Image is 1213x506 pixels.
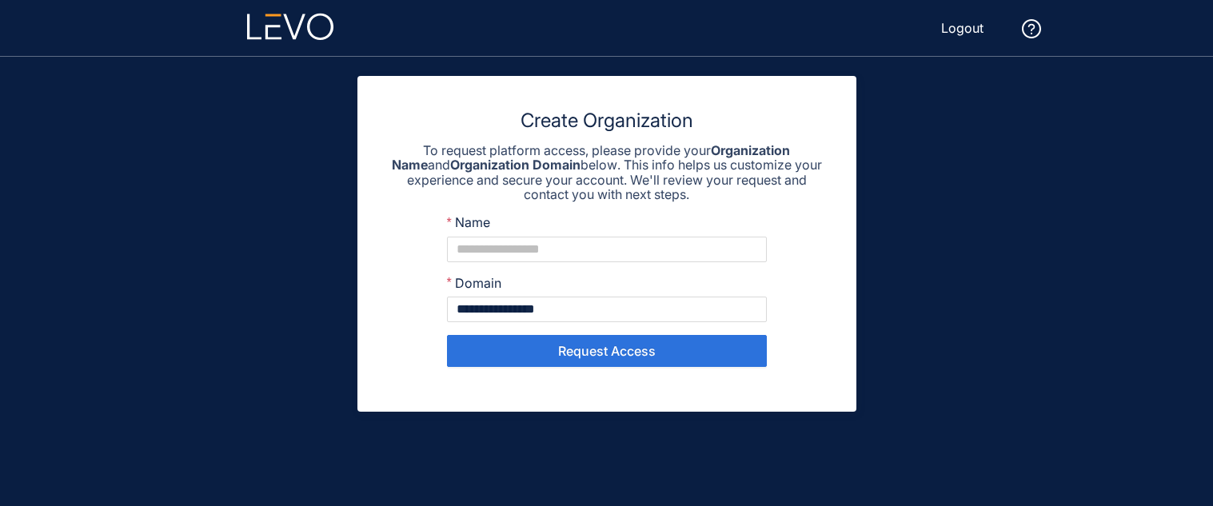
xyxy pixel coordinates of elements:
[447,297,767,322] input: Domain
[447,276,501,290] label: Domain
[928,15,996,41] button: Logout
[450,157,581,173] strong: Organization Domain
[392,142,791,173] strong: Organization Name
[558,344,656,358] span: Request Access
[941,21,984,35] span: Logout
[447,215,490,229] label: Name
[389,108,824,133] h3: Create Organization
[447,237,767,262] input: Name
[447,335,767,367] button: Request Access
[389,143,824,202] p: To request platform access, please provide your and below. This info helps us customize your expe...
